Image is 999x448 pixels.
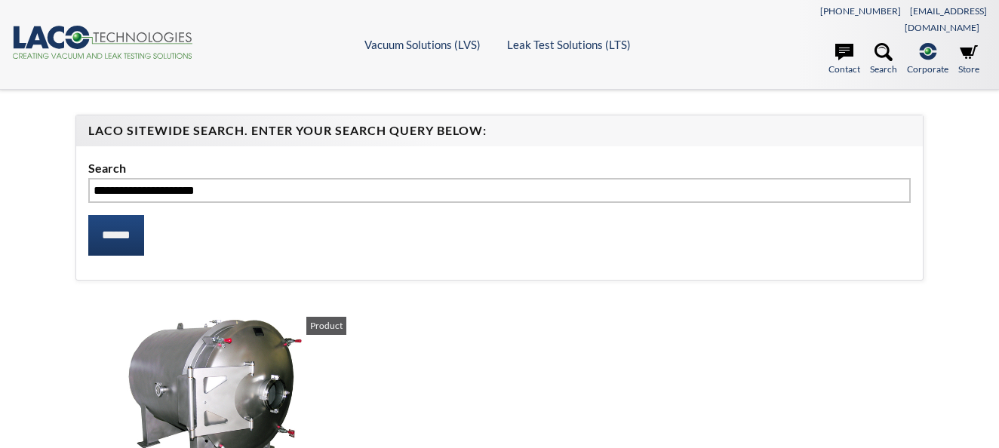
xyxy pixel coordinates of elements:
[306,317,346,335] span: Product
[820,5,901,17] a: [PHONE_NUMBER]
[364,38,481,51] a: Vacuum Solutions (LVS)
[88,158,911,178] label: Search
[958,43,979,76] a: Store
[88,123,911,139] h4: LACO Sitewide Search. Enter your Search Query Below:
[905,5,987,33] a: [EMAIL_ADDRESS][DOMAIN_NAME]
[907,62,948,76] span: Corporate
[828,43,860,76] a: Contact
[507,38,631,51] a: Leak Test Solutions (LTS)
[870,43,897,76] a: Search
